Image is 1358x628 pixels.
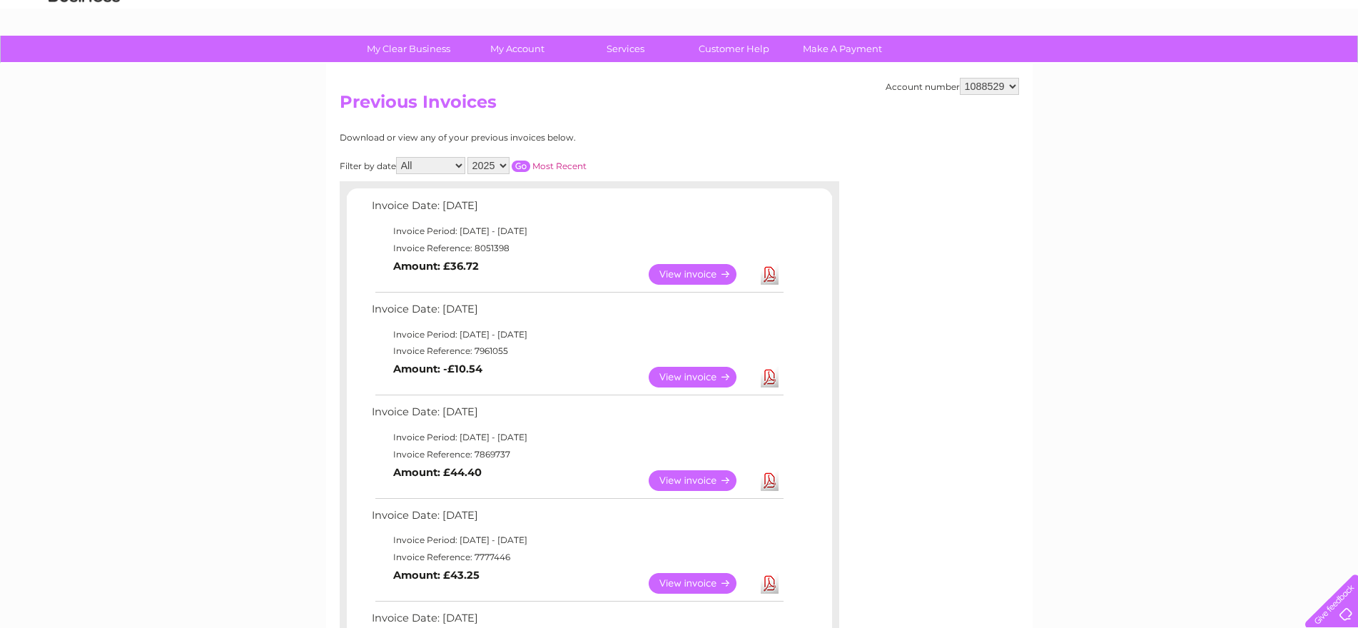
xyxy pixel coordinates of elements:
a: 0333 014 3131 [1089,7,1187,25]
a: Download [761,470,779,491]
a: Energy [1142,61,1174,71]
a: View [649,367,754,388]
div: Clear Business is a trading name of Verastar Limited (registered in [GEOGRAPHIC_DATA] No. 3667643... [343,8,1017,69]
a: Blog [1234,61,1255,71]
a: My Clear Business [350,36,467,62]
td: Invoice Date: [DATE] [368,506,786,532]
a: Services [567,36,684,62]
b: Amount: £36.72 [393,260,479,273]
td: Invoice Period: [DATE] - [DATE] [368,532,786,549]
a: Water [1107,61,1134,71]
a: View [649,470,754,491]
td: Invoice Reference: 7961055 [368,343,786,360]
a: My Account [458,36,576,62]
div: Filter by date [340,157,714,174]
a: Download [761,367,779,388]
td: Invoice Period: [DATE] - [DATE] [368,429,786,446]
td: Invoice Reference: 8051398 [368,240,786,257]
td: Invoice Date: [DATE] [368,402,786,429]
a: Most Recent [532,161,587,171]
b: Amount: £43.25 [393,569,480,582]
a: View [649,573,754,594]
a: Download [761,573,779,594]
h2: Previous Invoices [340,92,1019,119]
div: Account number [886,78,1019,95]
td: Invoice Reference: 7869737 [368,446,786,463]
td: Invoice Period: [DATE] - [DATE] [368,223,786,240]
a: Telecoms [1182,61,1225,71]
td: Invoice Date: [DATE] [368,300,786,326]
a: View [649,264,754,285]
img: logo.png [48,37,121,81]
a: Log out [1311,61,1344,71]
div: Download or view any of your previous invoices below. [340,133,714,143]
td: Invoice Period: [DATE] - [DATE] [368,326,786,343]
b: Amount: £44.40 [393,466,482,479]
a: Make A Payment [784,36,901,62]
a: Download [761,264,779,285]
td: Invoice Date: [DATE] [368,196,786,223]
b: Amount: -£10.54 [393,363,482,375]
a: Customer Help [675,36,793,62]
td: Invoice Reference: 7777446 [368,549,786,566]
a: Contact [1263,61,1298,71]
